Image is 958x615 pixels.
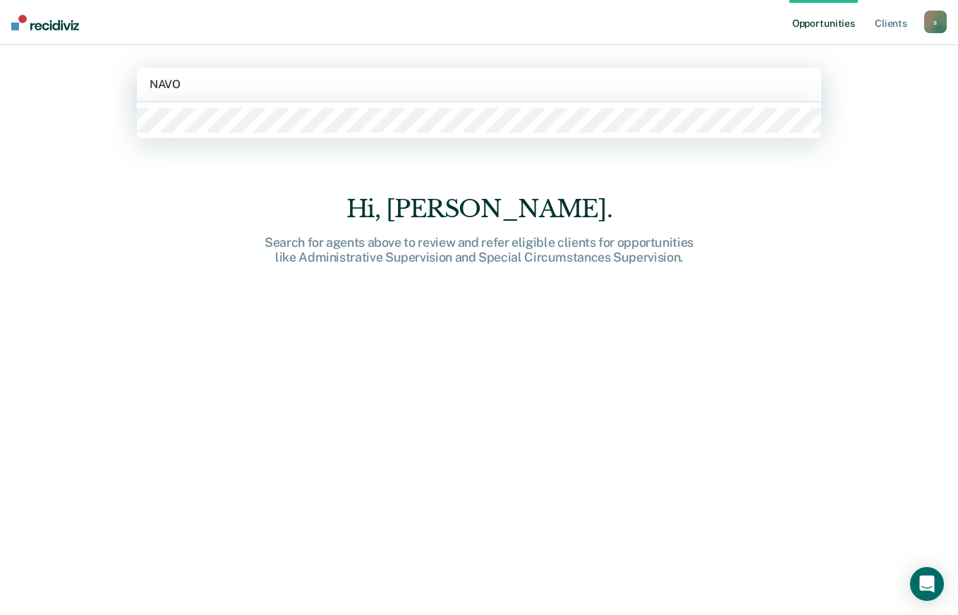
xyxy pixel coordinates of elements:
div: Search for agents above to review and refer eligible clients for opportunities like Administrativ... [253,235,705,265]
img: Recidiviz [11,15,79,30]
div: Hi, [PERSON_NAME]. [253,195,705,224]
div: Open Intercom Messenger [910,567,944,601]
button: s [924,11,947,33]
